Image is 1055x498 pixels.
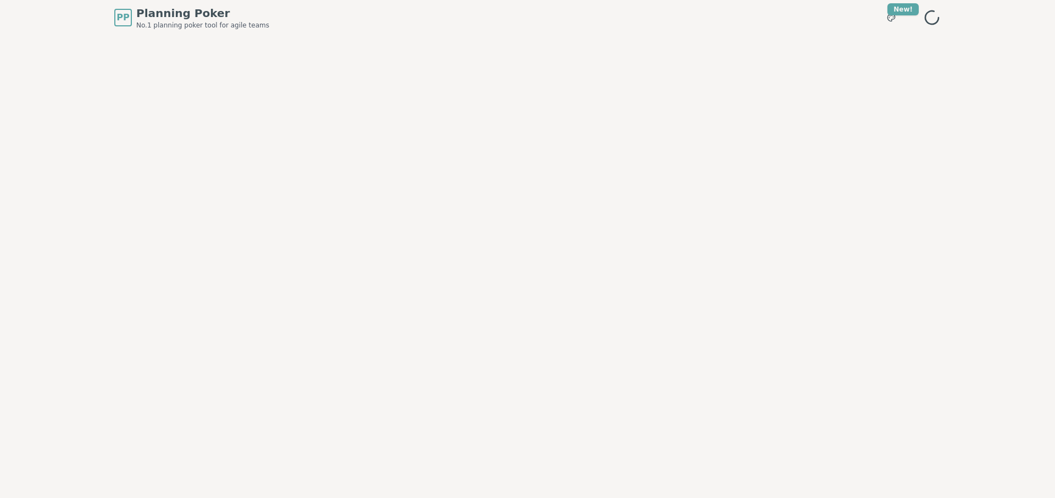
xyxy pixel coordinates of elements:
div: New! [887,3,919,15]
span: No.1 planning poker tool for agile teams [136,21,269,30]
button: New! [881,8,901,27]
a: PPPlanning PokerNo.1 planning poker tool for agile teams [114,5,269,30]
span: Planning Poker [136,5,269,21]
span: PP [116,11,129,24]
